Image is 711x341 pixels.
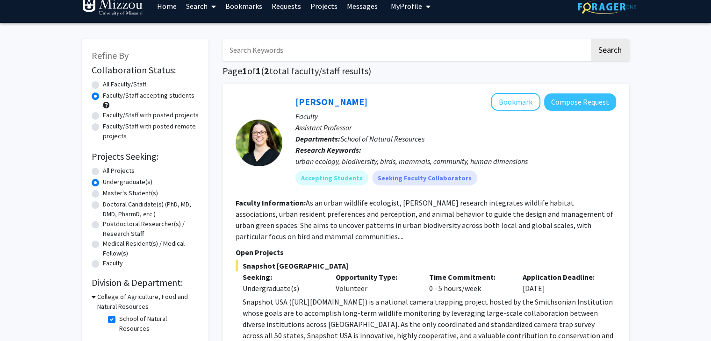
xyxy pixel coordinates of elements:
[264,65,269,77] span: 2
[236,247,616,258] p: Open Projects
[236,198,613,241] fg-read-more: As an urban wildlife ecologist, [PERSON_NAME] research integrates wildlife habitat associations, ...
[340,134,424,143] span: School of Natural Resources
[544,93,616,111] button: Compose Request to Christine Brodsky
[103,177,152,187] label: Undergraduate(s)
[236,198,306,207] b: Faculty Information:
[591,39,629,61] button: Search
[236,260,616,271] span: Snapshot [GEOGRAPHIC_DATA]
[242,65,247,77] span: 1
[243,283,322,294] div: Undergraduate(s)
[92,64,199,76] h2: Collaboration Status:
[422,271,516,294] div: 0 - 5 hours/week
[103,91,194,100] label: Faculty/Staff accepting students
[97,292,199,312] h3: College of Agriculture, Food and Natural Resources
[103,219,199,239] label: Postdoctoral Researcher(s) / Research Staff
[92,151,199,162] h2: Projects Seeking:
[92,50,129,61] span: Refine By
[429,271,509,283] p: Time Commitment:
[391,1,422,11] span: My Profile
[103,258,123,268] label: Faculty
[223,65,629,77] h1: Page of ( total faculty/staff results)
[256,65,261,77] span: 1
[295,170,368,185] mat-chip: Accepting Students
[103,79,146,89] label: All Faculty/Staff
[223,39,589,61] input: Search Keywords
[103,199,199,219] label: Doctoral Candidate(s) (PhD, MD, DMD, PharmD, etc.)
[103,188,158,198] label: Master's Student(s)
[103,239,199,258] label: Medical Resident(s) / Medical Fellow(s)
[336,271,415,283] p: Opportunity Type:
[92,277,199,288] h2: Division & Department:
[295,122,616,133] p: Assistant Professor
[516,271,609,294] div: [DATE]
[295,111,616,122] p: Faculty
[295,156,616,167] div: urban ecology, biodiversity, birds, mammals, community, human dimensions
[372,170,477,185] mat-chip: Seeking Faculty Collaborators
[7,299,40,334] iframe: Chat
[243,271,322,283] p: Seeking:
[295,96,367,107] a: [PERSON_NAME]
[119,314,197,334] label: School of Natural Resources
[523,271,602,283] p: Application Deadline:
[329,271,422,294] div: Volunteer
[103,110,199,120] label: Faculty/Staff with posted projects
[103,121,199,141] label: Faculty/Staff with posted remote projects
[295,145,361,155] b: Research Keywords:
[295,134,340,143] b: Departments:
[491,93,540,111] button: Add Christine Brodsky to Bookmarks
[103,166,135,176] label: All Projects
